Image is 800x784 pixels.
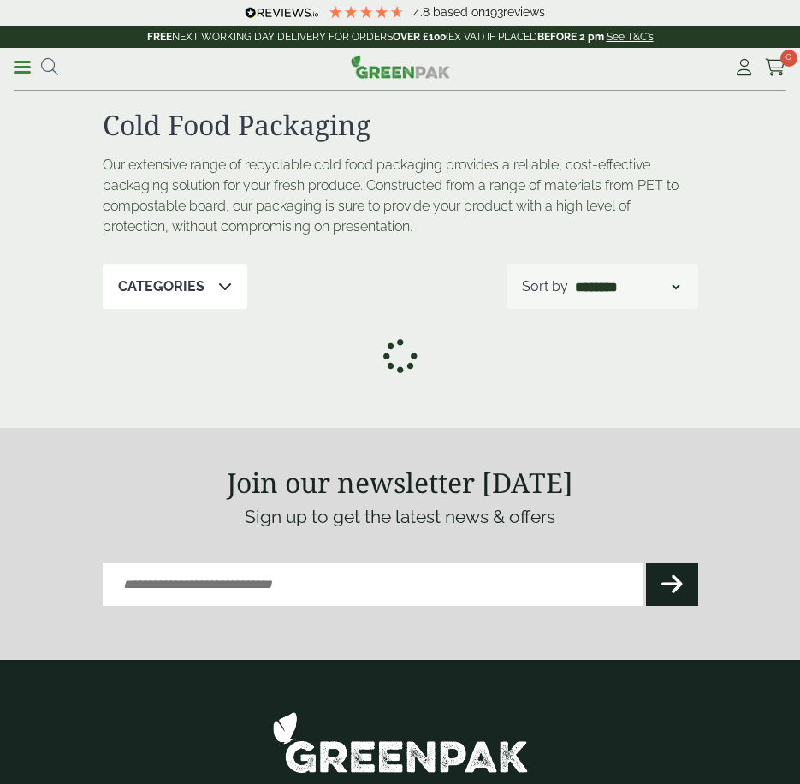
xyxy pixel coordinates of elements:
[765,55,786,80] a: 0
[765,59,786,76] i: Cart
[733,59,755,76] i: My Account
[147,31,172,43] strong: FREE
[103,503,698,531] p: Sign up to get the latest news & offers
[780,50,797,67] span: 0
[351,55,450,79] img: GreenPak Supplies
[118,276,204,297] p: Categories
[503,5,545,19] span: reviews
[607,31,654,43] a: See T&C's
[227,464,573,501] strong: Join our newsletter [DATE]
[485,5,503,19] span: 193
[433,5,485,19] span: Based on
[245,7,319,19] img: REVIEWS.io
[413,5,433,19] span: 4.8
[572,276,683,297] select: Shop order
[537,31,604,43] strong: BEFORE 2 pm
[103,155,698,237] p: Our extensive range of recyclable cold food packaging provides a reliable, cost-effective packagi...
[103,109,698,141] h1: Cold Food Packaging
[272,711,529,774] img: GreenPak Supplies
[328,4,405,20] div: 4.8 Stars
[522,276,568,297] p: Sort by
[393,31,446,43] strong: OVER £100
